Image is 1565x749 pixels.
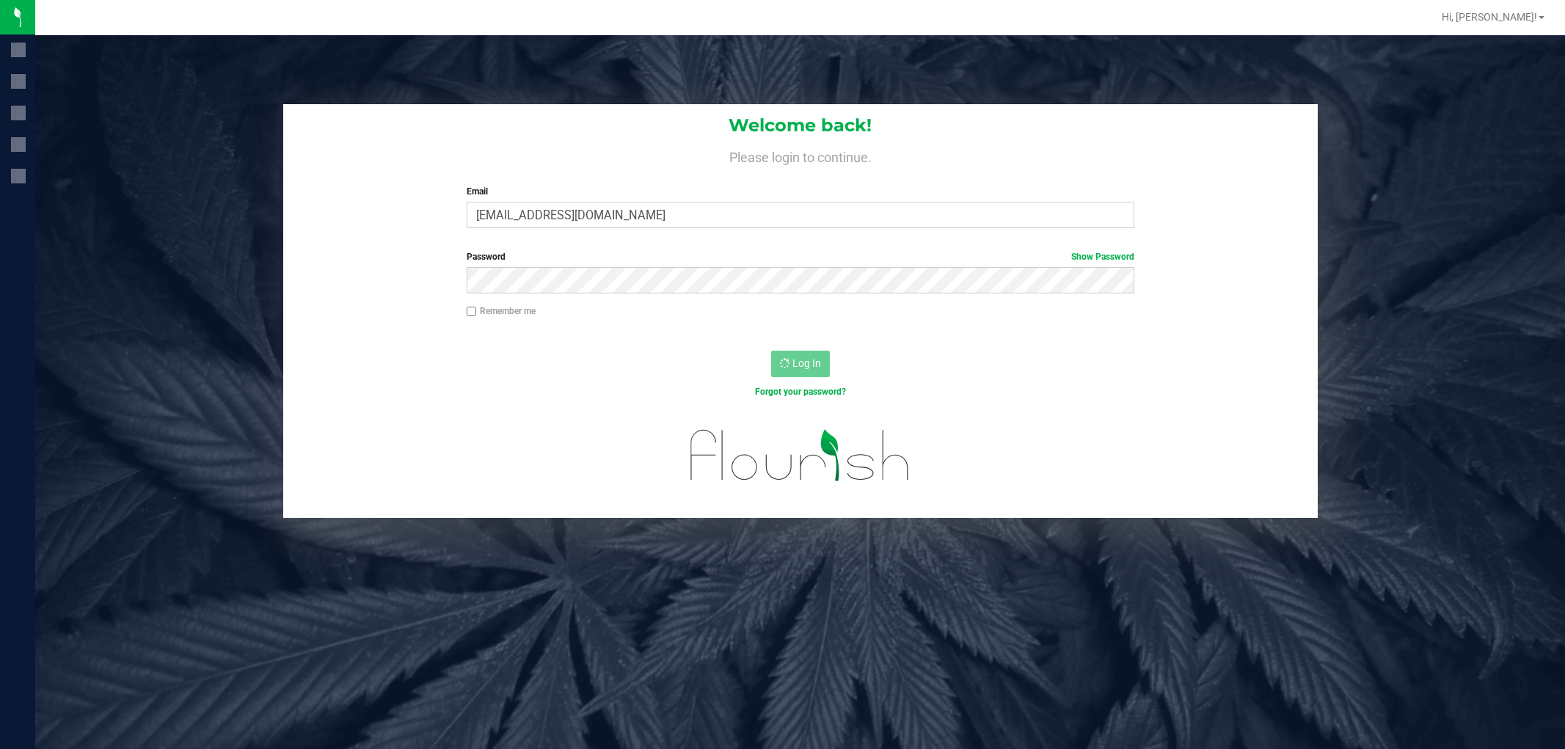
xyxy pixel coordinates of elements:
img: flourish_logo.svg [671,414,930,497]
span: Hi, [PERSON_NAME]! [1442,11,1537,23]
span: Password [467,252,506,262]
button: Log In [771,351,830,377]
h4: Please login to continue. [283,147,1318,164]
input: Remember me [467,307,477,317]
label: Remember me [467,304,536,318]
span: Log In [792,357,821,369]
h1: Welcome back! [283,116,1318,135]
a: Show Password [1071,252,1134,262]
label: Email [467,185,1134,198]
a: Forgot your password? [755,387,846,397]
